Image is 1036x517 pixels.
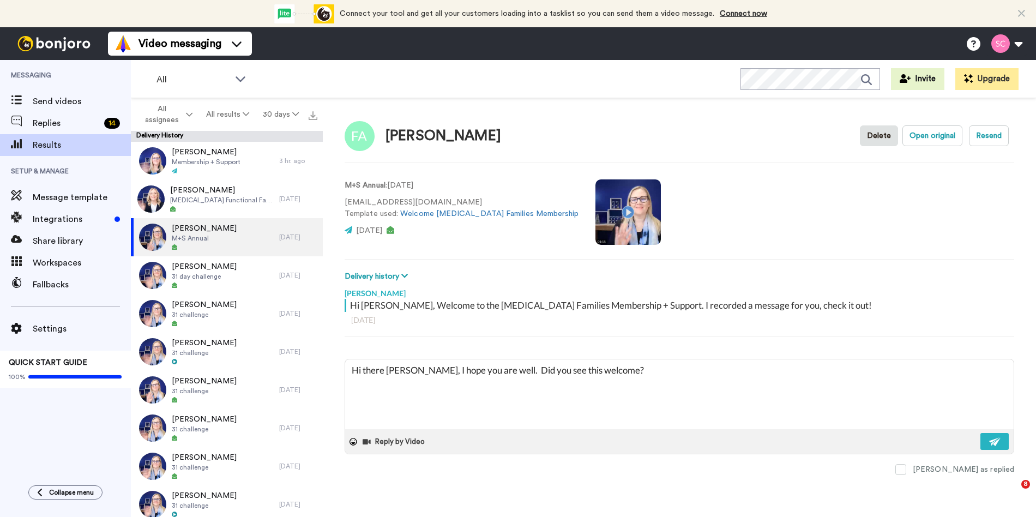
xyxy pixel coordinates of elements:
span: 31 challenge [172,310,237,319]
a: [PERSON_NAME]31 challenge[DATE] [131,447,323,485]
div: [PERSON_NAME] [386,128,501,144]
button: Resend [969,125,1009,146]
a: [PERSON_NAME]31 challenge[DATE] [131,294,323,333]
div: [DATE] [279,195,317,203]
span: All [156,73,230,86]
span: 100% [9,372,26,381]
div: [DATE] [351,315,1008,326]
span: Share library [33,235,131,248]
img: 50657c8a-1713-4cb8-be24-64a3d4591369-thumb.jpg [139,224,166,251]
span: Send videos [33,95,131,108]
a: [PERSON_NAME]31 challenge[DATE] [131,409,323,447]
img: b3ca9ef1-2164-442b-bbca-2e55a29ed78e-thumb.jpg [139,147,166,175]
span: All assignees [140,104,184,125]
span: 31 challenge [172,387,237,395]
button: Upgrade [955,68,1019,90]
img: 5d8f9087-acda-4d6c-beeb-1732f88f7e8c-thumb.jpg [139,376,166,404]
img: b448b08c-f557-4eda-8880-2bebfed70286-thumb.jpg [139,300,166,327]
div: [DATE] [279,500,317,509]
span: [PERSON_NAME] [172,147,240,158]
span: [PERSON_NAME] [172,261,237,272]
span: [PERSON_NAME] [172,299,237,310]
strong: M+S Annual [345,182,386,189]
div: [DATE] [279,271,317,280]
a: Connect now [720,10,767,17]
img: bj-logo-header-white.svg [13,36,95,51]
span: [PERSON_NAME] [172,490,237,501]
button: Export all results that match these filters now. [305,106,321,123]
span: [MEDICAL_DATA] Functional Family Membership + Support - Annual Purchase [170,196,274,205]
div: [DATE] [279,462,317,471]
a: [PERSON_NAME][MEDICAL_DATA] Functional Family Membership + Support - Annual Purchase[DATE] [131,180,323,218]
button: Delivery history [345,270,411,282]
a: Welcome [MEDICAL_DATA] Families Membership [400,210,579,218]
span: [PERSON_NAME] [172,414,237,425]
div: 3 hr. ago [279,157,317,165]
img: Image of Felicity Andrews [345,121,375,151]
span: [PERSON_NAME] [170,185,274,196]
button: Reply by Video [362,434,428,450]
div: Delivery History [131,131,323,142]
span: Workspaces [33,256,131,269]
div: [DATE] [279,233,317,242]
div: [PERSON_NAME] [345,282,1014,299]
img: 41875e87-945b-4538-8682-1759541b7b22-thumb.jpg [139,338,166,365]
span: [PERSON_NAME] [172,452,237,463]
button: Invite [891,68,944,90]
span: 31 challenge [172,348,237,357]
button: All assignees [133,99,200,130]
span: 31 challenge [172,501,237,510]
span: [PERSON_NAME] [172,376,237,387]
a: [PERSON_NAME]31 challenge[DATE] [131,333,323,371]
p: [EMAIL_ADDRESS][DOMAIN_NAME] Template used: [345,197,579,220]
span: 31 challenge [172,425,237,434]
span: 31 challenge [172,463,237,472]
span: Connect your tool and get all your customers loading into a tasklist so you can send them a video... [340,10,714,17]
img: export.svg [309,111,317,120]
div: Hi [PERSON_NAME], Welcome to the [MEDICAL_DATA] Families Membership + Support. I recorded a messa... [350,299,1011,312]
span: 31 day challenge [172,272,237,281]
button: Collapse menu [28,485,103,500]
div: [PERSON_NAME] as replied [913,464,1014,475]
span: Fallbacks [33,278,131,291]
button: Open original [902,125,962,146]
span: Message template [33,191,131,204]
div: [DATE] [279,309,317,318]
button: Delete [860,125,898,146]
span: [PERSON_NAME] [172,338,237,348]
img: vm-color.svg [115,35,132,52]
span: 8 [1021,480,1030,489]
span: Settings [33,322,131,335]
a: [PERSON_NAME]31 day challenge[DATE] [131,256,323,294]
span: QUICK START GUIDE [9,359,87,366]
textarea: Hi there [PERSON_NAME], I hope you are well. Did you see this welcome? [345,359,1014,429]
a: [PERSON_NAME]31 challenge[DATE] [131,371,323,409]
iframe: Intercom live chat [999,480,1025,506]
div: 14 [104,118,120,129]
span: Results [33,139,131,152]
span: Video messaging [138,36,221,51]
div: [DATE] [279,386,317,394]
img: b7793d86-7a9c-4f55-8369-982c5123c3c8-thumb.jpg [139,414,166,442]
button: All results [200,105,256,124]
span: Integrations [33,213,110,226]
span: M+S Annual [172,234,237,243]
div: [DATE] [279,424,317,432]
img: ed3201cb-1a1f-4b3f-b6d9-61f9d2583bda-thumb.jpg [139,453,166,480]
div: [DATE] [279,347,317,356]
button: 30 days [256,105,305,124]
span: Membership + Support [172,158,240,166]
a: [PERSON_NAME]M+S Annual[DATE] [131,218,323,256]
p: : [DATE] [345,180,579,191]
span: [PERSON_NAME] [172,223,237,234]
img: ddcd16a4-7563-421d-baa6-2d907641f7dc-thumb.jpg [137,185,165,213]
img: d5b5dd30-17db-49b0-9eb7-3d8851071449-thumb.jpg [139,262,166,289]
span: Collapse menu [49,488,94,497]
a: [PERSON_NAME]Membership + Support3 hr. ago [131,142,323,180]
span: Replies [33,117,100,130]
div: animation [274,4,334,23]
span: [DATE] [356,227,382,235]
img: send-white.svg [989,437,1001,446]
